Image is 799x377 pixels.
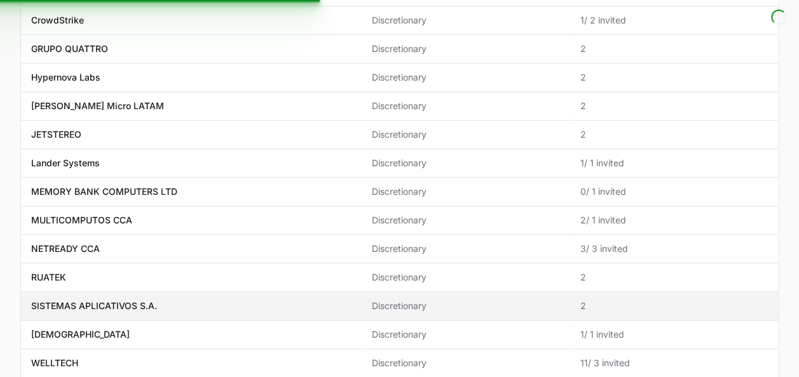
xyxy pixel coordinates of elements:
p: MEMORY BANK COMPUTERS LTD [31,185,177,198]
span: 2 [580,43,768,55]
p: [PERSON_NAME] Micro LATAM [31,100,164,112]
p: Hypernova Labs [31,71,100,84]
span: Discretionary [372,271,559,284]
span: Discretionary [372,157,559,169]
p: RUATEK [31,271,66,284]
span: 1 / 1 invited [580,328,768,341]
p: CrowdStrike [31,14,84,27]
span: Discretionary [372,357,559,369]
span: 1 / 2 invited [580,14,768,27]
span: 2 [580,300,768,312]
span: 2 / 1 invited [580,214,768,227]
span: Discretionary [372,185,559,198]
p: MULTICOMPUTOS CCA [31,214,132,227]
span: 1 / 1 invited [580,157,768,169]
p: NETREADY CCA [31,242,100,255]
span: 11 / 3 invited [580,357,768,369]
span: Discretionary [372,300,559,312]
span: Discretionary [372,100,559,112]
p: JETSTEREO [31,128,81,141]
span: Discretionary [372,128,559,141]
span: 2 [580,271,768,284]
p: GRUPO QUATTRO [31,43,108,55]
span: Discretionary [372,242,559,255]
p: Lander Systems [31,157,100,169]
span: Discretionary [372,71,559,84]
span: 2 [580,100,768,112]
span: 0 / 1 invited [580,185,768,198]
span: Discretionary [372,43,559,55]
span: Discretionary [372,14,559,27]
span: 3 / 3 invited [580,242,768,255]
span: Discretionary [372,214,559,227]
p: WELLTECH [31,357,78,369]
span: 2 [580,128,768,141]
span: Discretionary [372,328,559,341]
p: [DEMOGRAPHIC_DATA] [31,328,130,341]
span: 2 [580,71,768,84]
p: SISTEMAS APLICATIVOS S.A. [31,300,157,312]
